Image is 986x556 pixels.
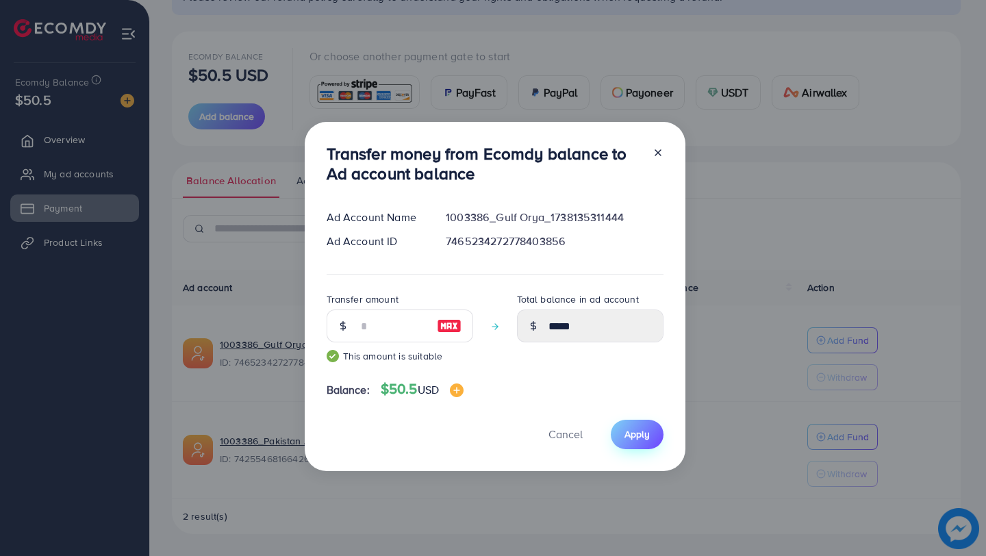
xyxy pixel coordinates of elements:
button: Apply [611,420,663,449]
div: 1003386_Gulf Orya_1738135311444 [435,210,674,225]
span: Cancel [548,427,583,442]
img: image [437,318,462,334]
h4: $50.5 [381,381,464,398]
button: Cancel [531,420,600,449]
label: Transfer amount [327,292,399,306]
div: Ad Account Name [316,210,435,225]
img: image [450,383,464,397]
span: Apply [624,427,650,441]
span: Balance: [327,382,370,398]
div: Ad Account ID [316,233,435,249]
img: guide [327,350,339,362]
span: USD [418,382,439,397]
small: This amount is suitable [327,349,473,363]
label: Total balance in ad account [517,292,639,306]
div: 7465234272778403856 [435,233,674,249]
h3: Transfer money from Ecomdy balance to Ad account balance [327,144,642,184]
